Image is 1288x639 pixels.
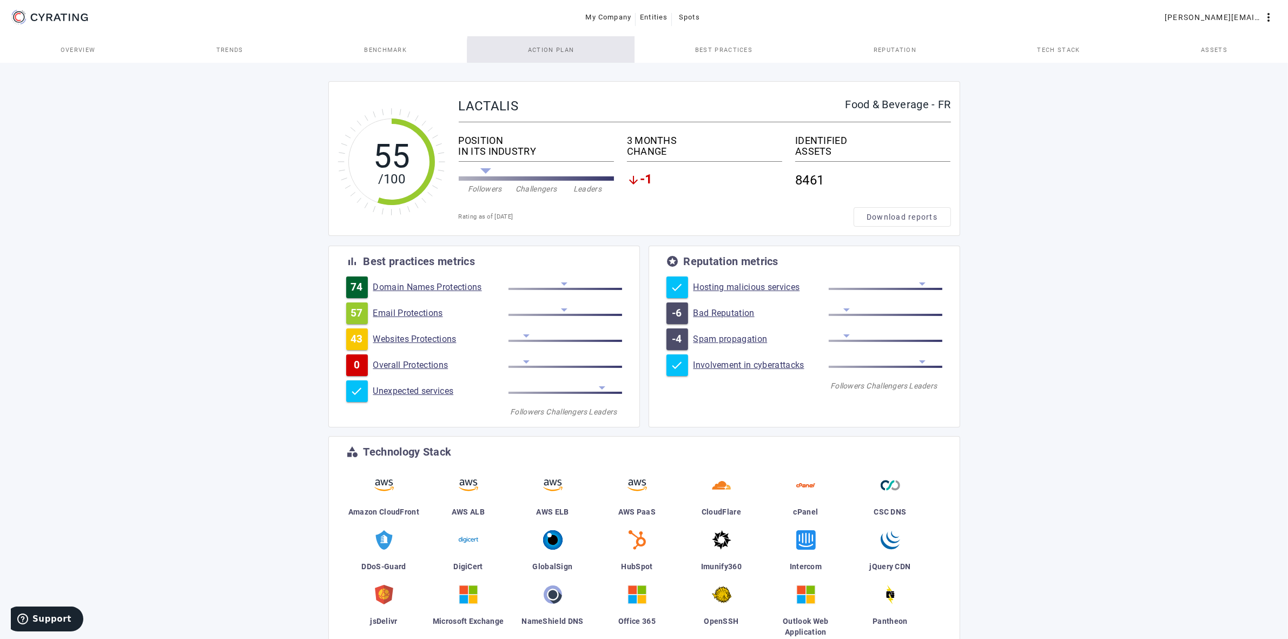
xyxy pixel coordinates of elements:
[546,406,584,417] div: Challengers
[348,508,419,516] span: Amazon CloudFront
[870,562,911,571] span: jQuery CDN
[672,308,682,319] span: -6
[867,212,937,222] span: Download reports
[1165,9,1262,26] span: [PERSON_NAME][EMAIL_ADDRESS][DOMAIN_NAME]
[795,166,950,194] div: 8461
[1201,47,1227,53] span: Assets
[627,174,640,187] mat-icon: arrow_downward
[693,360,829,371] a: Involvement in cyberattacks
[521,617,583,625] span: NameShield DNS
[790,562,822,571] span: Intercom
[508,406,546,417] div: Followers
[378,172,405,187] tspan: /100
[584,406,622,417] div: Leaders
[351,334,363,345] span: 43
[846,99,951,110] div: Food & Beverage - FR
[684,526,759,581] a: Imunify360
[373,137,410,175] tspan: 55
[459,99,846,113] div: LACTALIS
[693,308,829,319] a: Bad Reputation
[364,446,452,457] div: Technology Stack
[373,308,508,319] a: Email Protections
[684,256,778,267] div: Reputation metrics
[459,146,614,157] div: IN ITS INDUSTRY
[459,183,511,194] div: Followers
[618,508,656,516] span: AWS PaaS
[31,14,88,21] g: CYRATING
[627,146,782,157] div: CHANGE
[768,471,844,526] a: cPanel
[853,526,928,581] a: jQuery CDN
[794,508,818,516] span: cPanel
[671,281,684,294] mat-icon: check
[364,47,407,53] span: Benchmark
[695,47,752,53] span: Best practices
[874,47,916,53] span: Reputation
[431,526,506,581] a: DigiCert
[671,359,684,372] mat-icon: check
[621,562,652,571] span: HubSpot
[351,385,364,398] mat-icon: check
[515,471,591,526] a: AWS ELB
[795,135,950,146] div: IDENTIFIED
[452,508,485,516] span: AWS ALB
[853,471,928,526] a: CSC DNS
[693,334,829,345] a: Spam propagation
[11,607,83,634] iframe: Opens a widget where you can find more information
[684,471,759,526] a: CloudFlare
[373,360,508,371] a: Overall Protections
[459,135,614,146] div: POSITION
[636,8,672,27] button: Entities
[701,562,742,571] span: Imunify360
[672,8,706,27] button: Spots
[640,9,668,26] span: Entities
[599,526,675,581] a: HubSpot
[1262,11,1275,24] mat-icon: more_vert
[586,9,632,26] span: My Company
[666,255,679,268] mat-icon: stars
[854,207,951,227] button: Download reports
[627,135,782,146] div: 3 MONTHS
[702,508,741,516] span: CloudFlare
[536,508,569,516] span: AWS ELB
[1160,8,1279,27] button: [PERSON_NAME][EMAIL_ADDRESS][DOMAIN_NAME]
[346,526,422,581] a: DDoS-Guard
[618,617,656,625] span: Office 365
[874,508,906,516] span: CSC DNS
[459,212,854,222] div: Rating as of [DATE]
[431,471,506,526] a: AWS ALB
[768,526,844,581] a: Intercom
[354,360,360,371] span: 0
[562,183,613,194] div: Leaders
[351,282,363,293] span: 74
[795,146,950,157] div: ASSETS
[346,471,422,526] a: Amazon CloudFront
[672,334,682,345] span: -4
[515,526,591,581] a: GlobalSign
[783,617,828,636] span: Outlook Web Application
[829,380,867,391] div: Followers
[640,174,653,187] span: -1
[216,47,243,53] span: Trends
[346,255,359,268] mat-icon: bar_chart
[373,334,508,345] a: Websites Protections
[362,562,406,571] span: DDoS-Guard
[511,183,562,194] div: Challengers
[693,282,829,293] a: Hosting malicious services
[364,256,475,267] div: Best practices metrics
[904,380,942,391] div: Leaders
[61,47,96,53] span: Overview
[679,9,700,26] span: Spots
[873,617,907,625] span: Pantheon
[373,386,508,397] a: Unexpected services
[1038,47,1080,53] span: Tech Stack
[528,47,574,53] span: Action Plan
[373,282,508,293] a: Domain Names Protections
[370,617,397,625] span: jsDelivr
[351,308,363,319] span: 57
[433,617,504,625] span: Microsoft Exchange
[704,617,738,625] span: OpenSSH
[346,445,359,458] mat-icon: category
[453,562,483,571] span: DigiCert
